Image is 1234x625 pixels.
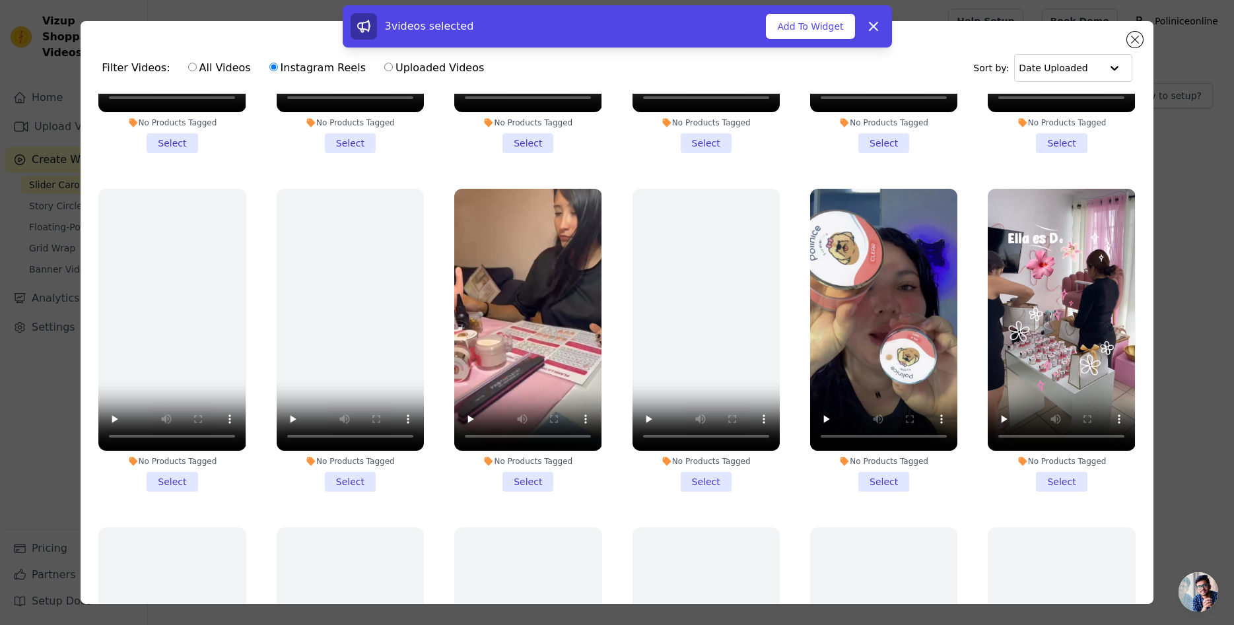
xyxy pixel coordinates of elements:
div: No Products Tagged [988,117,1135,128]
button: Add To Widget [766,14,854,39]
div: No Products Tagged [810,117,957,128]
div: No Products Tagged [98,456,246,467]
div: No Products Tagged [277,456,424,467]
div: No Products Tagged [277,117,424,128]
a: Chat abierto [1179,572,1218,612]
div: No Products Tagged [633,456,780,467]
label: All Videos [188,59,252,77]
div: No Products Tagged [454,117,601,128]
div: Filter Videos: [102,53,491,83]
div: No Products Tagged [633,117,780,128]
label: Instagram Reels [269,59,366,77]
div: No Products Tagged [98,117,246,128]
div: No Products Tagged [454,456,601,467]
div: No Products Tagged [988,456,1135,467]
div: No Products Tagged [810,456,957,467]
span: 3 videos selected [385,20,474,32]
div: Sort by: [973,54,1132,82]
label: Uploaded Videos [384,59,485,77]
